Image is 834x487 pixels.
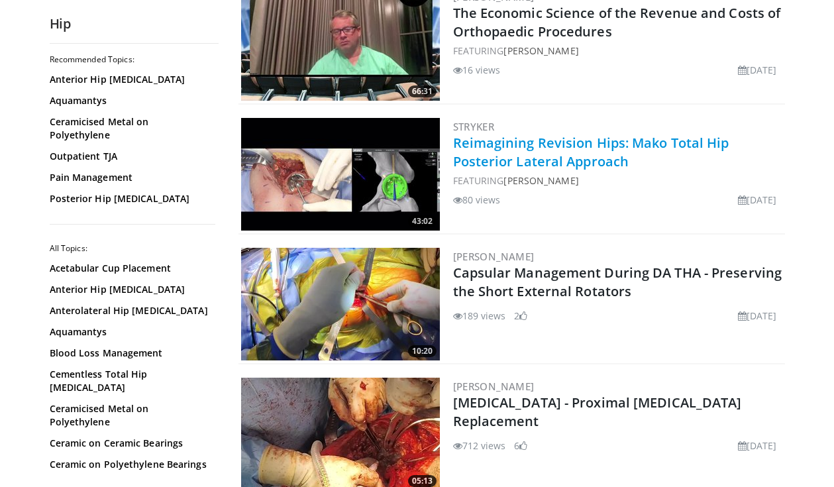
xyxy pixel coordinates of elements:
[453,264,782,300] a: Capsular Management During DA THA - Preserving the Short External Rotators
[241,248,440,360] img: 83d3b5cf-8293-489a-b6f6-96a1f50195cc.300x170_q85_crop-smart_upscale.jpg
[738,63,777,77] li: [DATE]
[50,304,212,317] a: Anterolateral Hip [MEDICAL_DATA]
[503,44,578,57] a: [PERSON_NAME]
[453,250,535,263] a: [PERSON_NAME]
[50,368,212,394] a: Cementless Total Hip [MEDICAL_DATA]
[50,283,212,296] a: Anterior Hip [MEDICAL_DATA]
[503,174,578,187] a: [PERSON_NAME]
[453,309,506,323] li: 189 views
[738,309,777,323] li: [DATE]
[241,118,440,231] img: 6632ea9e-2a24-47c5-a9a2-6608124666dc.300x170_q85_crop-smart_upscale.jpg
[50,347,212,360] a: Blood Loss Management
[50,402,212,429] a: Ceramicised Metal on Polyethylene
[50,115,212,142] a: Ceramicised Metal on Polyethylene
[453,380,535,393] a: [PERSON_NAME]
[453,44,782,58] div: FEATURING
[50,243,215,254] h2: All Topics:
[50,15,219,32] h2: Hip
[453,63,501,77] li: 16 views
[453,439,506,453] li: 712 views
[453,4,781,40] a: The Economic Science of the Revenue and Costs of Orthopaedic Procedures
[50,150,212,163] a: Outpatient TJA
[738,439,777,453] li: [DATE]
[50,262,212,275] a: Acetabular Cup Placement
[514,439,527,453] li: 6
[453,174,782,188] div: FEATURING
[241,118,440,231] a: 43:02
[50,73,212,86] a: Anterior Hip [MEDICAL_DATA]
[453,394,742,430] a: [MEDICAL_DATA] - Proximal [MEDICAL_DATA] Replacement
[514,309,527,323] li: 2
[50,325,212,339] a: Aquamantys
[50,437,212,450] a: Ceramic on Ceramic Bearings
[453,134,729,170] a: Reimagining Revision Hips: Mako Total Hip Posterior Lateral Approach
[453,193,501,207] li: 80 views
[50,54,215,65] h2: Recommended Topics:
[738,193,777,207] li: [DATE]
[408,215,437,227] span: 43:02
[241,248,440,360] a: 10:20
[50,94,212,107] a: Aquamantys
[50,192,212,205] a: Posterior Hip [MEDICAL_DATA]
[408,85,437,97] span: 66:31
[453,120,495,133] a: Stryker
[408,475,437,487] span: 05:13
[50,458,212,471] a: Ceramic on Polyethylene Bearings
[408,345,437,357] span: 10:20
[50,171,212,184] a: Pain Management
